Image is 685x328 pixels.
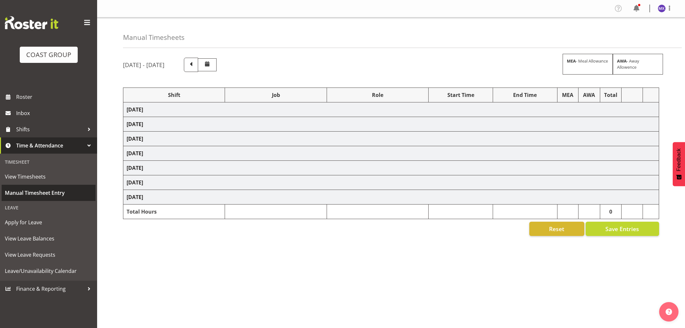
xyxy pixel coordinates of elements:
[16,124,84,134] span: Shifts
[2,230,95,247] a: View Leave Balances
[549,225,564,233] span: Reset
[613,54,663,75] div: - Away Allowence
[123,34,185,41] h4: Manual Timesheets
[676,148,682,171] span: Feedback
[5,172,92,182] span: View Timesheets
[5,266,92,276] span: Leave/Unavailability Calendar
[123,175,659,190] td: [DATE]
[123,190,659,205] td: [DATE]
[605,225,639,233] span: Save Entries
[5,234,92,243] span: View Leave Balances
[658,5,666,12] img: michelle-xiang8229.jpg
[5,188,92,198] span: Manual Timesheet Entry
[567,58,576,64] strong: MEA
[5,250,92,260] span: View Leave Requests
[586,222,659,236] button: Save Entries
[16,92,94,102] span: Roster
[16,141,84,150] span: Time & Attendance
[5,217,92,227] span: Apply for Leave
[228,91,323,99] div: Job
[5,16,58,29] img: Rosterit website logo
[666,309,672,315] img: help-xxl-2.png
[123,161,659,175] td: [DATE]
[127,91,221,99] div: Shift
[2,155,95,169] div: Timesheet
[2,263,95,279] a: Leave/Unavailability Calendar
[432,91,489,99] div: Start Time
[16,284,84,294] span: Finance & Reporting
[123,117,659,132] td: [DATE]
[561,91,575,99] div: MEA
[617,58,627,64] strong: AWA
[16,108,94,118] span: Inbox
[26,50,71,60] div: COAST GROUP
[330,91,425,99] div: Role
[673,142,685,186] button: Feedback - Show survey
[123,61,164,68] h5: [DATE] - [DATE]
[2,247,95,263] a: View Leave Requests
[123,146,659,161] td: [DATE]
[123,132,659,146] td: [DATE]
[600,205,621,219] td: 0
[123,205,225,219] td: Total Hours
[582,91,597,99] div: AWA
[123,102,659,117] td: [DATE]
[529,222,584,236] button: Reset
[2,201,95,214] div: Leave
[2,185,95,201] a: Manual Timesheet Entry
[563,54,613,75] div: - Meal Allowance
[2,169,95,185] a: View Timesheets
[603,91,618,99] div: Total
[496,91,554,99] div: End Time
[2,214,95,230] a: Apply for Leave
